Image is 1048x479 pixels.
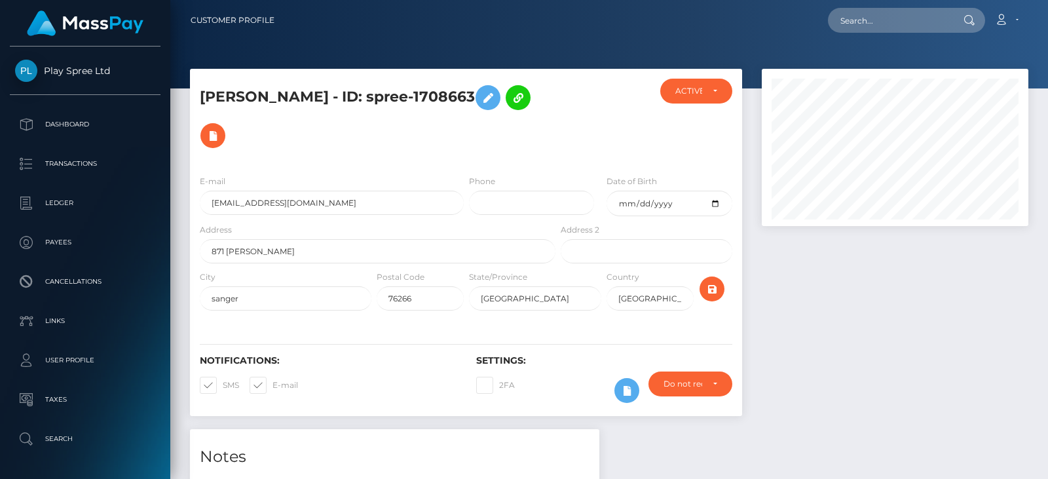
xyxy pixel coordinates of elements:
[200,355,457,366] h6: Notifications:
[15,390,155,410] p: Taxes
[660,79,733,104] button: ACTIVE
[200,271,215,283] label: City
[15,429,155,449] p: Search
[15,115,155,134] p: Dashboard
[607,176,657,187] label: Date of Birth
[10,65,160,77] span: Play Spree Ltd
[200,224,232,236] label: Address
[10,108,160,141] a: Dashboard
[377,271,424,283] label: Postal Code
[469,176,495,187] label: Phone
[27,10,143,36] img: MassPay Logo
[200,377,239,394] label: SMS
[200,446,589,469] h4: Notes
[675,86,703,96] div: ACTIVE
[10,305,160,337] a: Links
[561,224,599,236] label: Address 2
[250,377,298,394] label: E-mail
[15,154,155,174] p: Transactions
[15,193,155,213] p: Ledger
[15,272,155,292] p: Cancellations
[10,226,160,259] a: Payees
[10,265,160,298] a: Cancellations
[15,233,155,252] p: Payees
[200,176,225,187] label: E-mail
[15,60,37,82] img: Play Spree Ltd
[191,7,274,34] a: Customer Profile
[10,187,160,220] a: Ledger
[10,147,160,180] a: Transactions
[10,383,160,416] a: Taxes
[476,377,515,394] label: 2FA
[10,423,160,455] a: Search
[664,379,702,389] div: Do not require
[828,8,951,33] input: Search...
[10,344,160,377] a: User Profile
[648,372,732,396] button: Do not require
[15,351,155,370] p: User Profile
[469,271,527,283] label: State/Province
[15,311,155,331] p: Links
[607,271,639,283] label: Country
[200,79,548,155] h5: [PERSON_NAME] - ID: spree-1708663
[476,355,733,366] h6: Settings:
